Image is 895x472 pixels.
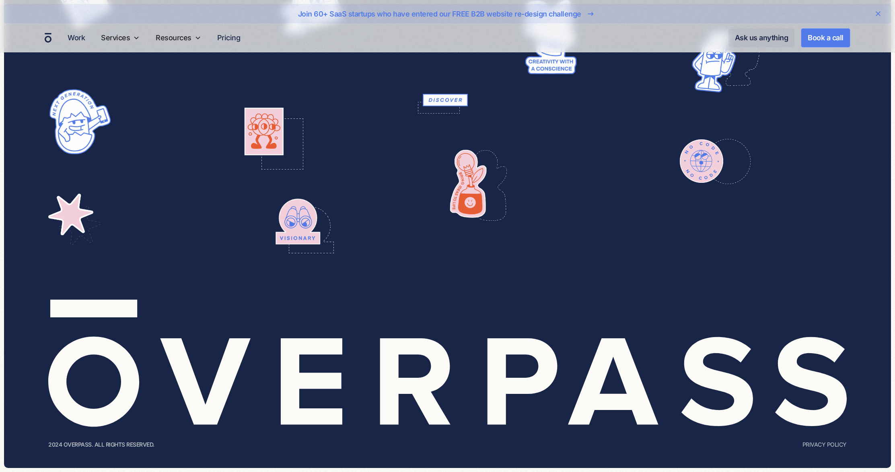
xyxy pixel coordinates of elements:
[45,33,51,43] a: home
[152,23,204,52] div: Resources
[48,440,154,449] div: 2024 Overpass. All rights reserved.
[98,23,143,52] div: Services
[156,32,191,43] div: Resources
[101,32,130,43] div: Services
[802,440,847,449] a: Privacy Policy
[64,30,88,46] a: Work
[728,29,795,47] a: Ask us anything
[214,30,244,46] a: Pricing
[801,28,850,48] a: Book a call
[30,7,865,20] a: Join 60+ SaaS startups who have entered our FREE B2B website re-design challenge
[298,8,581,19] div: Join 60+ SaaS startups who have entered our FREE B2B website re-design challenge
